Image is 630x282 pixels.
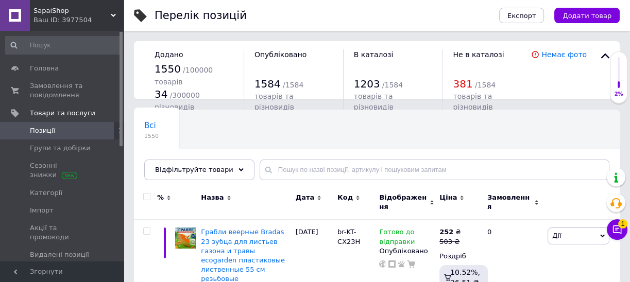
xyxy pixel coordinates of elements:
[201,193,224,202] span: Назва
[379,246,434,256] div: Опубліковано
[30,144,91,153] span: Групи та добірки
[33,6,111,15] span: SapaiShop
[30,250,89,259] span: Видалені позиції
[499,8,544,23] button: Експорт
[144,132,159,140] span: 1550
[453,92,492,111] span: товарів та різновидів
[379,228,415,248] span: Готово до відправки
[439,237,461,246] div: 503 ₴
[487,193,532,211] span: Замовлення
[439,227,461,237] div: ₴
[453,50,504,59] span: Не в каталозі
[554,8,620,23] button: Додати товар
[563,12,611,20] span: Додати товар
[155,10,247,21] div: Перелік позицій
[337,228,360,245] span: br-KT-CX23H
[296,193,315,202] span: Дата
[475,81,496,89] span: / 1584
[30,188,62,198] span: Категорії
[439,193,457,202] span: Ціна
[283,81,303,89] span: / 1584
[382,81,403,89] span: / 1584
[254,92,294,111] span: товарів та різновидів
[507,12,536,20] span: Експорт
[5,36,122,55] input: Пошук
[155,91,200,111] span: / 300000 різновидів
[260,160,609,180] input: Пошук по назві позиції, артикулу і пошуковим запитам
[155,66,213,86] span: / 100000 товарів
[175,227,196,248] img: Грабли веерные Bradas 23 зубца для листьев газона и травы ecogarden пластиковые лиственные 55 см ...
[30,64,59,73] span: Головна
[379,193,427,211] span: Відображення
[144,121,156,130] span: Всі
[607,219,627,240] button: Чат з покупцем1
[354,78,380,90] span: 1203
[30,126,55,135] span: Позиції
[30,223,95,242] span: Акції та промокоди
[439,252,479,261] div: Роздріб
[33,15,124,25] div: Ваш ID: 3977504
[354,92,394,111] span: товарів та різновидів
[254,78,281,90] span: 1584
[337,193,353,202] span: Код
[552,232,561,239] span: Дії
[155,63,181,75] span: 1550
[439,228,453,236] b: 252
[354,50,394,59] span: В каталозі
[144,160,223,169] span: В наяв. Знижка зак
[157,193,164,202] span: %
[155,166,233,173] span: Відфільтруйте товари
[155,50,183,59] span: Додано
[618,219,627,228] span: 1
[610,91,627,98] div: 2%
[254,50,307,59] span: Опубліковано
[30,81,95,100] span: Замовлення та повідомлення
[30,109,95,118] span: Товари та послуги
[155,88,167,100] span: 34
[453,78,472,90] span: 381
[30,206,54,215] span: Імпорт
[30,161,95,180] span: Сезонні знижки
[541,50,587,59] a: Немає фото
